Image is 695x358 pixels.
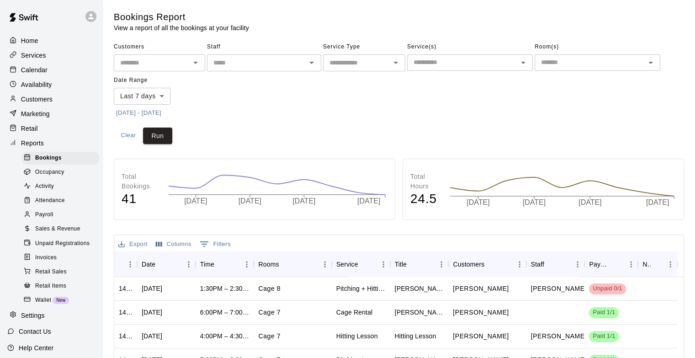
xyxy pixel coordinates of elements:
div: Staff [526,251,585,277]
div: Payment [589,251,611,277]
a: Retail [7,122,95,135]
a: Occupancy [22,165,103,179]
p: Services [21,51,46,60]
button: Sort [484,258,497,271]
button: Show filters [197,237,233,251]
button: Sort [279,258,292,271]
div: Attendance [22,194,99,207]
div: Activity [22,180,99,193]
button: Sort [407,258,419,271]
a: Sales & Revenue [22,222,103,236]
button: Sort [155,258,168,271]
div: Date [137,251,196,277]
button: Sort [651,258,663,271]
button: Open [644,56,657,69]
button: Menu [663,257,677,271]
h4: 24.5 [410,191,440,207]
button: Open [189,56,202,69]
p: Settings [21,311,45,320]
div: Rooms [254,251,331,277]
div: Has not paid: Owen Dollard [589,283,626,294]
div: Marketing [7,107,95,121]
span: Paid 1/1 [589,308,619,317]
button: Clear [114,128,143,144]
p: Reports [21,139,44,148]
span: Unpaid Registrations [35,239,90,248]
button: Menu [571,257,584,271]
div: Owen Dollard [395,284,444,293]
div: Payroll [22,208,99,221]
span: Wallet [35,296,51,305]
p: Justin Kohls [453,308,509,317]
a: Bookings [22,151,103,165]
div: Occupancy [22,166,99,179]
p: Eric Harrington [531,331,587,341]
div: Thu, Sep 18, 2025 [142,331,162,341]
a: Retail Items [22,279,103,293]
a: Retail Sales [22,265,103,279]
div: Reports [7,136,95,150]
span: Service Type [323,40,405,54]
p: Owen Dollard [453,284,509,294]
div: 6:00PM – 7:00PM [200,308,249,317]
p: Calendar [21,65,48,75]
div: Time [200,251,214,277]
div: Title [390,251,449,277]
p: Home [21,36,38,45]
div: Customers [453,251,484,277]
p: Cage 8 [258,284,281,294]
div: Unpaid Registrations [22,237,99,250]
a: Activity [22,180,103,194]
span: Unpaid 0/1 [589,284,626,293]
div: Service [336,251,358,277]
div: Tue, Sep 16, 2025 [142,308,162,317]
button: Sort [358,258,371,271]
div: WalletNew [22,294,99,307]
div: Home [7,34,95,48]
div: Payment [584,251,638,277]
div: Bookings [22,152,99,165]
h4: 41 [122,191,159,207]
p: Total Bookings [122,172,159,191]
button: Sort [214,258,227,271]
span: Service(s) [407,40,533,54]
a: Customers [7,92,95,106]
button: Export [116,237,150,251]
div: Date [142,251,155,277]
span: Retail Items [35,282,66,291]
div: Notes [638,251,677,277]
p: Bobby Dickey [453,331,509,341]
a: WalletNew [22,293,103,307]
p: Customers [21,95,53,104]
button: Menu [240,257,254,271]
div: 4:00PM – 4:30PM [200,331,249,341]
div: 1430337 [119,331,133,341]
tspan: [DATE] [292,197,315,205]
button: [DATE] - [DATE] [114,106,164,120]
button: Menu [435,257,448,271]
tspan: [DATE] [523,198,546,206]
div: Sales & Revenue [22,223,99,235]
a: Attendance [22,194,103,208]
div: Invoices [22,251,99,264]
p: Marketing [21,109,50,118]
span: Paid 1/1 [589,332,619,341]
button: Open [389,56,402,69]
p: Aaron Ledbetter [531,284,587,294]
a: Invoices [22,251,103,265]
a: Settings [7,309,95,322]
div: Time [196,251,254,277]
button: Menu [123,257,137,271]
tspan: [DATE] [467,198,489,206]
p: View a report of all the bookings at your facility [114,23,249,32]
button: Menu [513,257,526,271]
div: 1430384 [119,308,133,317]
span: Retail Sales [35,267,67,277]
div: Retail Sales [22,266,99,278]
tspan: [DATE] [578,198,601,206]
button: Menu [377,257,390,271]
span: Sales & Revenue [35,224,80,234]
button: Select columns [154,237,194,251]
